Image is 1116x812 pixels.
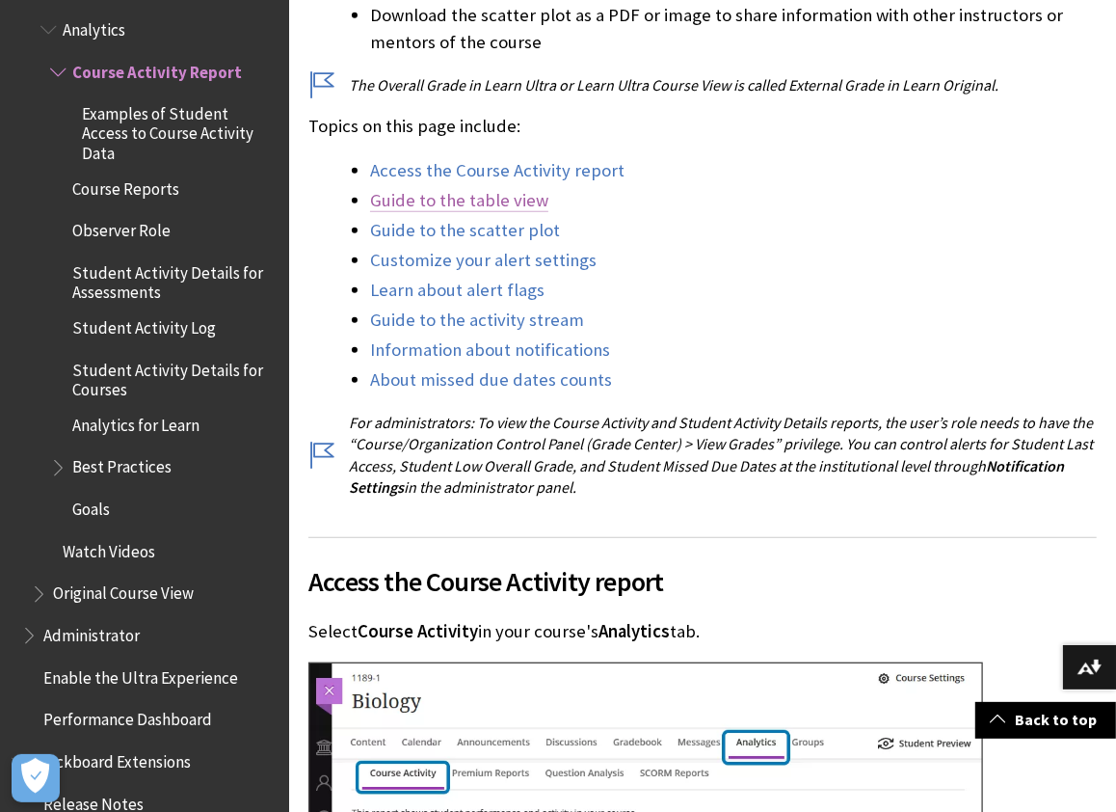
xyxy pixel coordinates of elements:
[72,409,199,435] span: Analytics for Learn
[308,114,1097,139] p: Topics on this page include:
[370,159,624,182] a: Access the Course Activity report
[370,279,545,302] a: Learn about alert flags
[82,98,276,163] span: Examples of Student Access to Course Activity Data
[72,56,242,82] span: Course Activity Report
[975,702,1116,738] a: Back to top
[43,704,212,730] span: Performance Dashboard
[43,662,238,688] span: Enable the Ultra Experience
[53,578,194,604] span: Original Course View
[43,619,140,645] span: Administrator
[72,451,172,477] span: Best Practices
[358,620,478,642] span: Course Activity
[370,2,1097,56] li: Download the scatter plot as a PDF or image to share information with other instructors or mentor...
[370,189,548,212] a: Guide to the table view
[63,535,155,561] span: Watch Videos
[370,368,612,392] a: About missed due dates counts
[72,173,179,199] span: Course Reports
[34,745,191,771] span: Blackboard Extensions
[370,219,560,242] a: Guide to the scatter plot
[598,620,670,642] span: Analytics
[308,561,1097,602] span: Access the Course Activity report
[370,338,610,362] a: Information about notifications
[72,493,110,519] span: Goals
[72,214,171,240] span: Observer Role
[370,309,584,332] a: Guide to the activity stream
[370,249,597,272] a: Customize your alert settings
[72,354,276,399] span: Student Activity Details for Courses
[72,311,216,338] span: Student Activity Log
[308,412,1097,499] p: For administrators: To view the Course Activity and Student Activity Details reports, the user’s ...
[308,619,1097,644] p: Select in your course's tab.
[72,257,276,302] span: Student Activity Details for Assessments
[63,14,125,40] span: Analytics
[308,74,1097,95] p: The Overall Grade in Learn Ultra or Learn Ultra Course View is called External Grade in Learn Ori...
[12,754,60,802] button: Open Preferences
